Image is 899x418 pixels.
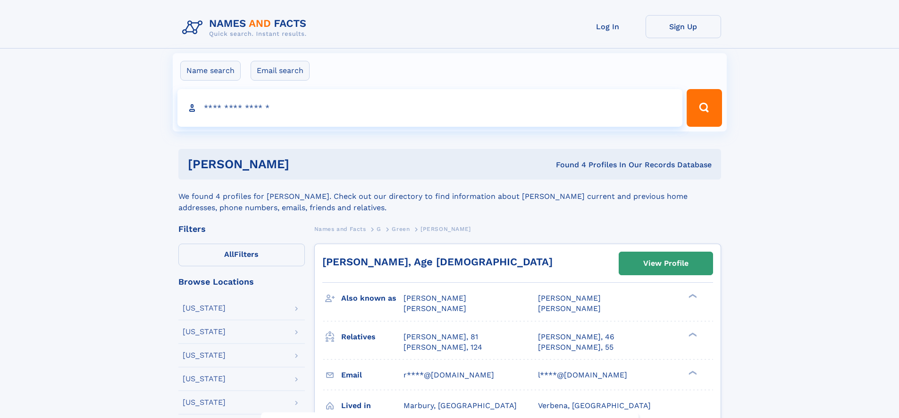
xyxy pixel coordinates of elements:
span: [PERSON_NAME] [403,304,466,313]
div: [US_STATE] [183,399,226,406]
h3: Lived in [341,398,403,414]
span: Green [392,226,410,232]
span: Verbena, [GEOGRAPHIC_DATA] [538,401,651,410]
a: Names and Facts [314,223,366,235]
div: Filters [178,225,305,233]
div: [US_STATE] [183,375,226,383]
a: Log In [570,15,646,38]
a: Sign Up [646,15,721,38]
div: View Profile [643,253,689,274]
div: [US_STATE] [183,352,226,359]
div: [US_STATE] [183,328,226,336]
div: ❯ [686,369,697,376]
div: We found 4 profiles for [PERSON_NAME]. Check out our directory to find information about [PERSON_... [178,180,721,213]
div: [US_STATE] [183,304,226,312]
h3: Relatives [341,329,403,345]
label: Filters [178,244,305,266]
a: [PERSON_NAME], 55 [538,342,613,352]
label: Email search [251,61,310,81]
span: G [377,226,381,232]
a: [PERSON_NAME], 46 [538,332,614,342]
span: [PERSON_NAME] [420,226,471,232]
a: [PERSON_NAME], 124 [403,342,482,352]
div: Found 4 Profiles In Our Records Database [422,160,712,170]
h1: [PERSON_NAME] [188,158,423,170]
a: [PERSON_NAME], Age [DEMOGRAPHIC_DATA] [322,256,553,268]
a: View Profile [619,252,713,275]
div: Browse Locations [178,278,305,286]
h3: Email [341,367,403,383]
span: Marbury, [GEOGRAPHIC_DATA] [403,401,517,410]
a: [PERSON_NAME], 81 [403,332,478,342]
span: [PERSON_NAME] [538,304,601,313]
a: G [377,223,381,235]
label: Name search [180,61,241,81]
h3: Also known as [341,290,403,306]
span: [PERSON_NAME] [403,294,466,303]
img: Logo Names and Facts [178,15,314,41]
div: ❯ [686,293,697,299]
span: All [224,250,234,259]
div: ❯ [686,331,697,337]
span: [PERSON_NAME] [538,294,601,303]
input: search input [177,89,683,127]
button: Search Button [687,89,722,127]
a: Green [392,223,410,235]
